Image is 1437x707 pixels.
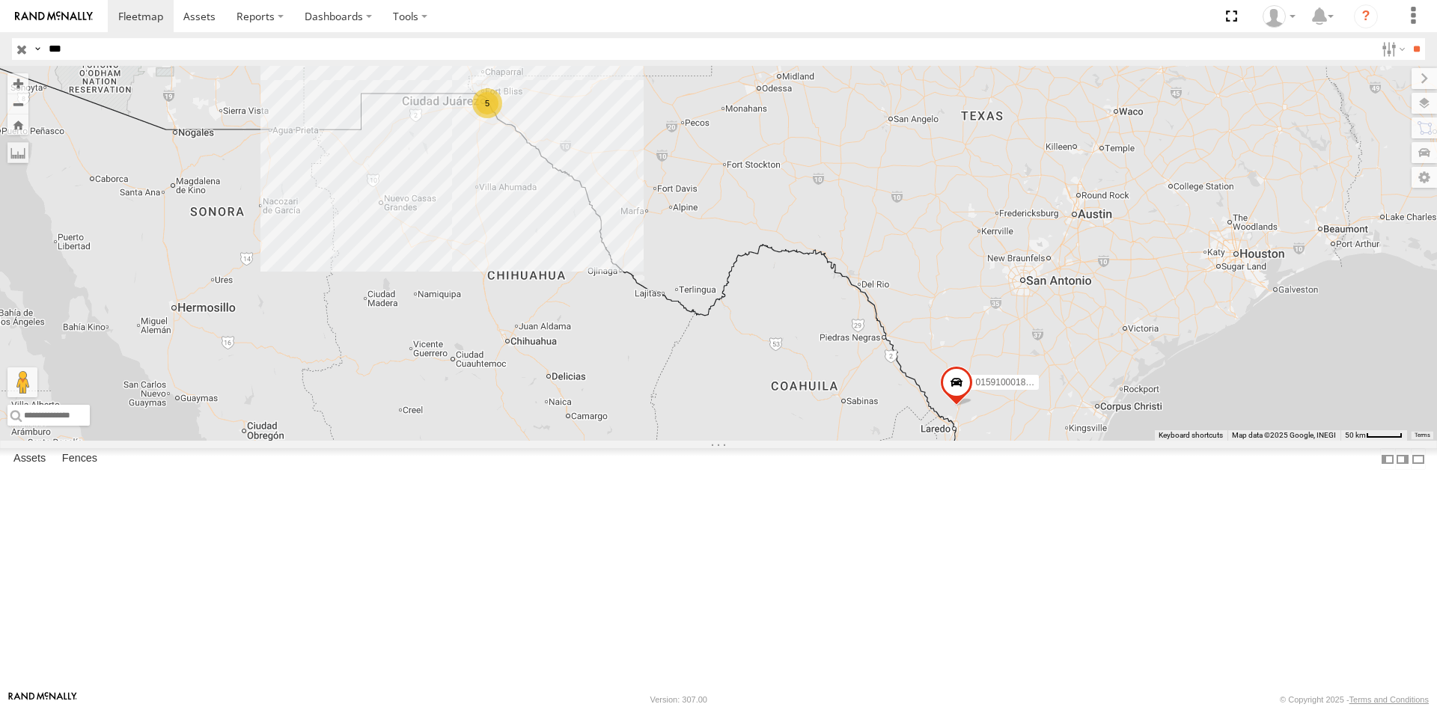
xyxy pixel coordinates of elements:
button: Zoom in [7,73,28,94]
label: Measure [7,142,28,163]
button: Keyboard shortcuts [1159,430,1223,441]
span: 015910001811580 [976,377,1051,388]
span: 50 km [1345,431,1366,439]
i: ? [1354,4,1378,28]
label: Search Filter Options [1376,38,1408,60]
div: Version: 307.00 [650,695,707,704]
img: rand-logo.svg [15,11,93,22]
label: Dock Summary Table to the Left [1380,448,1395,470]
a: Terms and Conditions [1349,695,1429,704]
button: Zoom out [7,94,28,114]
div: © Copyright 2025 - [1280,695,1429,704]
span: Map data ©2025 Google, INEGI [1232,431,1336,439]
div: Rigo Acosta [1257,5,1301,28]
label: Assets [6,449,53,470]
a: Visit our Website [8,692,77,707]
button: Drag Pegman onto the map to open Street View [7,367,37,397]
label: Search Query [31,38,43,60]
div: 5 [472,88,502,118]
label: Dock Summary Table to the Right [1395,448,1410,470]
button: Map Scale: 50 km per 45 pixels [1340,430,1407,441]
button: Zoom Home [7,114,28,135]
a: Terms (opens in new tab) [1415,432,1430,438]
label: Fences [55,449,105,470]
label: Hide Summary Table [1411,448,1426,470]
label: Map Settings [1412,167,1437,188]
